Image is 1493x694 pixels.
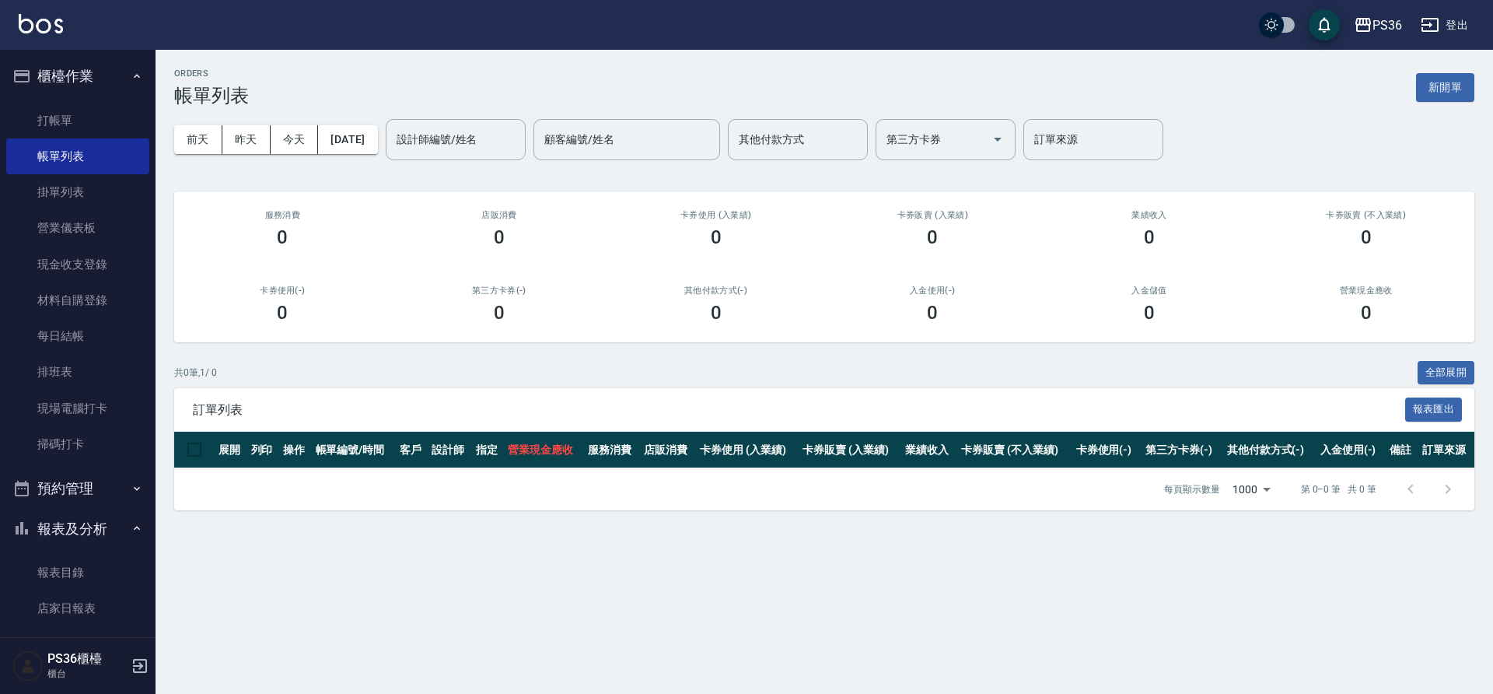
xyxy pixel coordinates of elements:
[640,432,696,468] th: 店販消費
[193,286,372,296] h2: 卡券使用(-)
[1072,432,1142,468] th: 卡券使用(-)
[1405,398,1463,422] button: 報表匯出
[428,432,472,468] th: 設計師
[472,432,505,468] th: 指定
[1276,210,1456,220] h2: 卡券販賣 (不入業績)
[1361,302,1372,324] h3: 0
[47,651,127,667] h5: PS36櫃檯
[1372,16,1402,35] div: PS36
[1418,432,1474,468] th: 訂單來源
[1416,79,1474,94] a: 新開單
[1309,9,1340,40] button: save
[1060,286,1240,296] h2: 入金儲值
[247,432,280,468] th: 列印
[927,226,938,248] h3: 0
[504,432,584,468] th: 營業現金應收
[1226,468,1276,510] div: 1000
[6,354,149,390] a: 排班表
[1144,302,1155,324] h3: 0
[1405,401,1463,416] a: 報表匯出
[279,432,312,468] th: 操作
[47,667,127,681] p: 櫃台
[1060,210,1240,220] h2: 業績收入
[1416,73,1474,102] button: 新開單
[277,302,288,324] h3: 0
[410,286,589,296] h2: 第三方卡券(-)
[626,286,806,296] h2: 其他付款方式(-)
[193,210,372,220] h3: 服務消費
[1418,361,1475,385] button: 全部展開
[901,432,957,468] th: 業績收入
[843,210,1023,220] h2: 卡券販賣 (入業績)
[6,247,149,282] a: 現金收支登錄
[6,174,149,210] a: 掛單列表
[6,591,149,626] a: 店家日報表
[1142,432,1223,468] th: 第三方卡券(-)
[494,226,505,248] h3: 0
[1348,9,1408,41] button: PS36
[174,85,249,107] h3: 帳單列表
[6,426,149,462] a: 掃碼打卡
[6,555,149,591] a: 報表目錄
[6,468,149,509] button: 預約管理
[1361,226,1372,248] h3: 0
[6,210,149,246] a: 營業儀表板
[1223,432,1316,468] th: 其他付款方式(-)
[584,432,640,468] th: 服務消費
[1414,11,1474,40] button: 登出
[410,210,589,220] h2: 店販消費
[271,125,319,154] button: 今天
[985,127,1010,152] button: Open
[1276,286,1456,296] h2: 營業現金應收
[19,14,63,33] img: Logo
[696,432,799,468] th: 卡券使用 (入業績)
[6,56,149,96] button: 櫃檯作業
[6,627,149,663] a: 互助日報表
[174,366,217,380] p: 共 0 筆, 1 / 0
[6,103,149,138] a: 打帳單
[318,125,377,154] button: [DATE]
[1386,432,1418,468] th: 備註
[799,432,901,468] th: 卡券販賣 (入業績)
[843,286,1023,296] h2: 入金使用(-)
[6,318,149,354] a: 每日結帳
[174,68,249,79] h2: ORDERS
[1144,226,1155,248] h3: 0
[277,226,288,248] h3: 0
[6,138,149,174] a: 帳單列表
[6,509,149,549] button: 報表及分析
[1316,432,1386,468] th: 入金使用(-)
[6,391,149,426] a: 現場電腦打卡
[711,226,722,248] h3: 0
[396,432,428,468] th: 客戶
[927,302,938,324] h3: 0
[174,125,222,154] button: 前天
[1164,482,1220,496] p: 每頁顯示數量
[222,125,271,154] button: 昨天
[12,650,44,682] img: Person
[215,432,247,468] th: 展開
[1301,482,1376,496] p: 第 0–0 筆 共 0 筆
[193,402,1405,418] span: 訂單列表
[494,302,505,324] h3: 0
[626,210,806,220] h2: 卡券使用 (入業績)
[6,282,149,318] a: 材料自購登錄
[711,302,722,324] h3: 0
[312,432,396,468] th: 帳單編號/時間
[957,432,1072,468] th: 卡券販賣 (不入業績)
